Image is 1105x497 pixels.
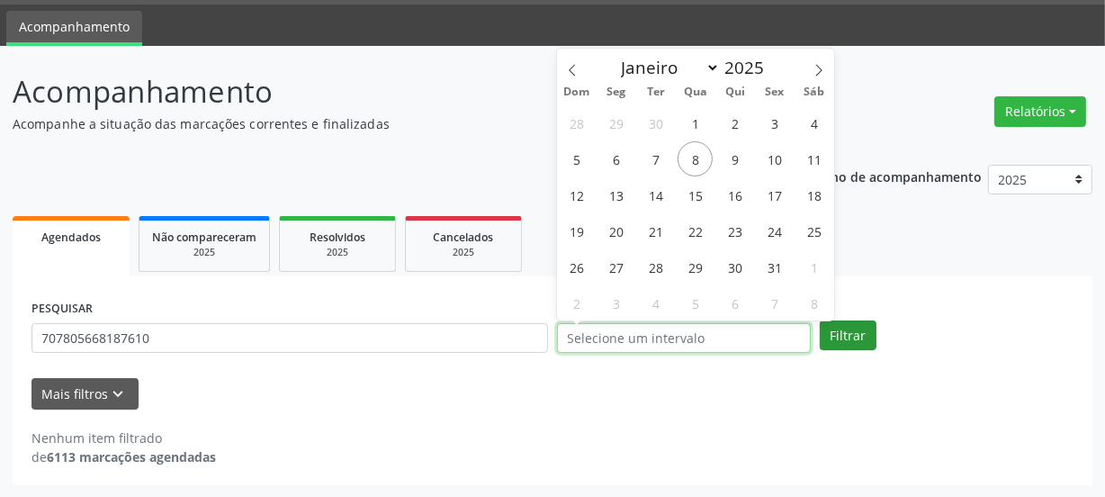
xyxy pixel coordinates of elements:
[599,285,634,321] span: Novembro 3, 2025
[152,246,256,259] div: 2025
[13,69,768,114] p: Acompanhamento
[557,86,597,98] span: Dom
[6,11,142,46] a: Acompanhamento
[557,323,811,354] input: Selecione um intervalo
[715,86,755,98] span: Qui
[560,105,595,140] span: Setembro 28, 2025
[310,230,365,245] span: Resolvidos
[720,56,779,79] input: Year
[678,105,713,140] span: Outubro 1, 2025
[717,213,752,248] span: Outubro 23, 2025
[678,285,713,321] span: Novembro 5, 2025
[757,213,792,248] span: Outubro 24, 2025
[599,141,634,176] span: Outubro 6, 2025
[717,105,752,140] span: Outubro 2, 2025
[31,429,216,447] div: Nenhum item filtrado
[757,285,792,321] span: Novembro 7, 2025
[717,249,752,285] span: Outubro 30, 2025
[757,141,792,176] span: Outubro 10, 2025
[757,105,792,140] span: Outubro 3, 2025
[676,86,715,98] span: Qua
[639,249,674,285] span: Outubro 28, 2025
[755,86,795,98] span: Sex
[31,323,548,354] input: Nome, CNS
[795,86,834,98] span: Sáb
[152,230,256,245] span: Não compareceram
[796,213,831,248] span: Outubro 25, 2025
[678,141,713,176] span: Outubro 8, 2025
[434,230,494,245] span: Cancelados
[109,384,129,404] i: keyboard_arrow_down
[639,177,674,212] span: Outubro 14, 2025
[639,285,674,321] span: Novembro 4, 2025
[717,141,752,176] span: Outubro 9, 2025
[599,249,634,285] span: Outubro 27, 2025
[599,105,634,140] span: Setembro 29, 2025
[599,177,634,212] span: Outubro 13, 2025
[599,213,634,248] span: Outubro 20, 2025
[757,249,792,285] span: Outubro 31, 2025
[47,448,216,465] strong: 6113 marcações agendadas
[560,177,595,212] span: Outubro 12, 2025
[31,447,216,466] div: de
[822,165,982,187] p: Ano de acompanhamento
[560,249,595,285] span: Outubro 26, 2025
[560,141,595,176] span: Outubro 5, 2025
[639,213,674,248] span: Outubro 21, 2025
[418,246,508,259] div: 2025
[994,96,1086,127] button: Relatórios
[757,177,792,212] span: Outubro 17, 2025
[717,285,752,321] span: Novembro 6, 2025
[292,246,382,259] div: 2025
[13,114,768,133] p: Acompanhe a situação das marcações correntes e finalizadas
[31,295,93,323] label: PESQUISAR
[41,230,101,245] span: Agendados
[717,177,752,212] span: Outubro 16, 2025
[678,249,713,285] span: Outubro 29, 2025
[612,55,720,80] select: Month
[636,86,676,98] span: Ter
[820,321,876,351] button: Filtrar
[560,213,595,248] span: Outubro 19, 2025
[796,105,831,140] span: Outubro 4, 2025
[560,285,595,321] span: Novembro 2, 2025
[678,177,713,212] span: Outubro 15, 2025
[678,213,713,248] span: Outubro 22, 2025
[597,86,636,98] span: Seg
[796,249,831,285] span: Novembro 1, 2025
[639,141,674,176] span: Outubro 7, 2025
[796,285,831,321] span: Novembro 8, 2025
[796,141,831,176] span: Outubro 11, 2025
[31,378,139,410] button: Mais filtroskeyboard_arrow_down
[639,105,674,140] span: Setembro 30, 2025
[796,177,831,212] span: Outubro 18, 2025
